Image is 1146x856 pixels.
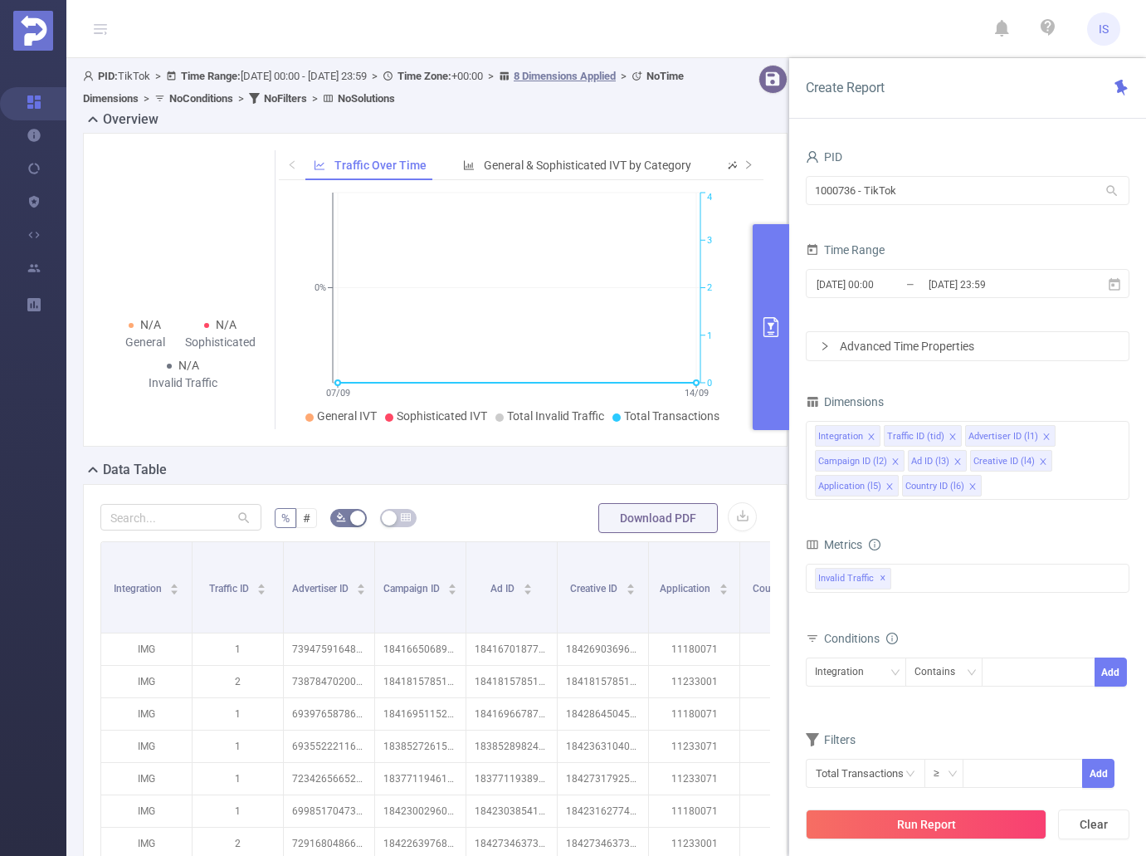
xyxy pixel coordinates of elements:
[317,409,377,423] span: General IVT
[193,666,283,697] p: 2
[815,273,949,296] input: Start date
[292,583,351,594] span: Advertiser ID
[284,763,374,795] p: 7234265665207582722
[466,763,557,795] p: 1837711938987202
[281,511,290,525] span: %
[101,698,192,730] p: IMG
[911,451,949,472] div: Ad ID (l3)
[815,658,875,686] div: Integration
[707,193,712,203] tspan: 4
[466,795,557,827] p: 1842303854176833
[284,698,374,730] p: 6939765878632284162
[806,733,856,746] span: Filters
[616,70,632,82] span: >
[660,583,713,594] span: Application
[967,668,977,679] i: icon: down
[287,159,297,169] i: icon: left
[257,588,266,593] i: icon: caret-down
[463,159,475,171] i: icon: bar-chart
[178,359,199,372] span: N/A
[806,150,842,164] span: PID
[570,583,620,594] span: Creative ID
[375,795,466,827] p: 1842300296008769
[357,588,366,593] i: icon: caret-down
[483,70,499,82] span: >
[818,476,881,497] div: Application (l5)
[867,433,875,443] i: icon: close
[558,763,648,795] p: 1842731792555057
[101,666,192,697] p: IMG
[375,633,466,665] p: 1841665068983458
[448,581,457,586] i: icon: caret-up
[314,159,325,171] i: icon: line-chart
[338,92,395,105] b: No Solutions
[887,426,944,448] div: Traffic ID (tid)
[649,666,739,697] p: 11233001
[558,633,648,665] p: 1842690369698866
[83,71,98,81] i: icon: user
[1082,759,1114,788] button: Add
[558,731,648,762] p: 1842363104026689
[466,633,557,665] p: 1841670187715697
[884,425,962,447] li: Traffic ID (tid)
[806,395,884,408] span: Dimensions
[927,273,1061,296] input: End date
[824,632,898,645] span: Conditions
[707,283,712,294] tspan: 2
[908,450,967,472] li: Ad ID (l3)
[336,512,346,522] i: icon: bg-colors
[397,70,451,82] b: Time Zone:
[806,80,885,95] span: Create Report
[626,581,635,586] i: icon: caret-up
[367,70,383,82] span: >
[1095,658,1127,687] button: Add
[114,583,164,594] span: Integration
[1039,457,1047,467] i: icon: close
[101,763,192,795] p: IMG
[209,583,251,594] span: Traffic ID
[183,334,258,351] div: Sophisticated
[815,475,899,496] li: Application (l5)
[100,504,261,531] input: Search...
[307,92,323,105] span: >
[448,588,457,593] i: icon: caret-down
[880,569,886,589] span: ✕
[753,583,802,594] span: Country ID
[257,581,266,586] i: icon: caret-up
[233,92,249,105] span: >
[740,698,831,730] p: ID
[375,666,466,697] p: 1841815785120881
[740,633,831,665] p: ID
[649,633,739,665] p: 11180071
[719,581,728,586] i: icon: caret-up
[484,159,691,172] span: General & Sophisticated IVT by Category
[934,760,951,787] div: ≥
[523,581,533,591] div: Sort
[264,92,307,105] b: No Filters
[523,581,532,586] i: icon: caret-up
[193,633,283,665] p: 1
[193,731,283,762] p: 1
[707,330,712,341] tspan: 1
[965,425,1056,447] li: Advertiser ID (l1)
[145,374,221,392] div: Invalid Traffic
[107,334,183,351] div: General
[626,581,636,591] div: Sort
[953,457,962,467] i: icon: close
[315,283,326,294] tspan: 0%
[507,409,604,423] span: Total Invalid Traffic
[684,388,708,399] tspan: 14/09
[740,763,831,795] p: MX
[140,318,161,331] span: N/A
[169,581,179,591] div: Sort
[806,538,862,551] span: Metrics
[256,581,266,591] div: Sort
[1058,810,1129,839] button: Clear
[948,769,958,780] i: icon: down
[101,731,192,762] p: IMG
[1099,12,1109,46] span: IS
[886,633,898,644] i: icon: info-circle
[447,581,457,591] div: Sort
[466,698,557,730] p: 1841696678797313
[401,512,411,522] i: icon: table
